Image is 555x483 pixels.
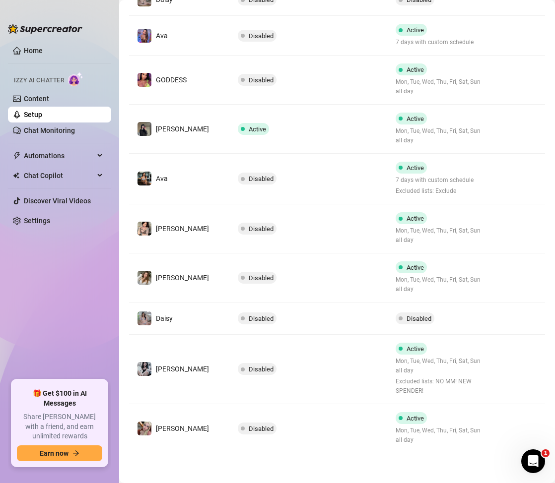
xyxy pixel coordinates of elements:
span: Active [407,164,424,172]
span: Automations [24,148,94,164]
span: Ava [156,32,168,40]
button: Earn nowarrow-right [17,445,102,461]
span: Disabled [249,32,274,40]
a: Setup [24,111,42,119]
span: thunderbolt [13,152,21,160]
span: [PERSON_NAME] [156,225,209,233]
span: Active [249,125,266,133]
span: Mon, Tue, Wed, Thu, Fri, Sat, Sun all day [396,357,485,375]
span: Mon, Tue, Wed, Thu, Fri, Sat, Sun all day [396,275,485,294]
span: Ava [156,175,168,182]
span: GODDESS [156,76,187,84]
span: [PERSON_NAME] [156,274,209,282]
span: 🎁 Get $100 in AI Messages [17,389,102,408]
img: Jenna [138,222,151,236]
img: logo-BBDzfeDw.svg [8,24,82,34]
span: Earn now [40,449,69,457]
span: Active [407,66,424,73]
span: Disabled [249,175,274,182]
span: Chat Copilot [24,168,94,183]
span: Active [407,415,424,422]
span: Izzy AI Chatter [14,76,64,85]
span: Disabled [249,274,274,282]
span: [PERSON_NAME] [156,365,209,373]
img: Anna [138,122,151,136]
span: arrow-right [72,450,79,457]
span: Mon, Tue, Wed, Thu, Fri, Sat, Sun all day [396,226,485,245]
img: AI Chatter [68,72,83,86]
img: GODDESS [138,73,151,87]
span: 1 [542,449,550,457]
span: Active [407,264,424,271]
img: Ava [138,29,151,43]
span: Disabled [249,425,274,432]
a: Discover Viral Videos [24,197,91,205]
span: 7 days with custom schedule [396,176,474,185]
span: Active [407,345,424,353]
span: Mon, Tue, Wed, Thu, Fri, Sat, Sun all day [396,426,485,445]
span: Share [PERSON_NAME] with a friend, and earn unlimited rewards [17,412,102,441]
span: Active [407,26,424,34]
a: Chat Monitoring [24,126,75,134]
span: Disabled [249,315,274,322]
span: Active [407,215,424,222]
span: Disabled [249,365,274,373]
span: [PERSON_NAME] [156,125,209,133]
span: Active [407,115,424,122]
a: Content [24,95,49,103]
iframe: Intercom live chat [521,449,545,473]
img: Paige [138,271,151,285]
span: Disabled [249,76,274,84]
a: Home [24,47,43,55]
span: Mon, Tue, Wed, Thu, Fri, Sat, Sun all day [396,126,485,145]
img: Ava [138,172,151,185]
span: Mon, Tue, Wed, Thu, Fri, Sat, Sun all day [396,77,485,96]
span: Disabled [249,225,274,233]
span: Disabled [407,315,431,322]
span: 7 days with custom schedule [396,38,474,47]
span: Excluded lists: Exclude [396,186,474,196]
span: Excluded lists: NO MM! NEW SPENDER! [396,377,485,396]
a: Settings [24,217,50,225]
img: Chat Copilot [13,172,19,179]
img: Anna [138,422,151,435]
img: Daisy [138,311,151,325]
span: [PERSON_NAME] [156,424,209,432]
span: Daisy [156,314,173,322]
img: Sadie [138,362,151,376]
